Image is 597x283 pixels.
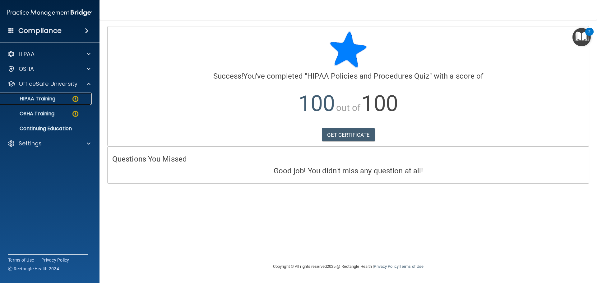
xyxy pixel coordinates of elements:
[235,257,462,276] div: Copyright © All rights reserved 2025 @ Rectangle Health | |
[19,80,77,88] p: OfficeSafe University
[8,266,59,272] span: Ⓒ Rectangle Health 2024
[588,32,590,40] div: 2
[4,111,54,117] p: OSHA Training
[330,31,367,68] img: blue-star-rounded.9d042014.png
[7,65,90,73] a: OSHA
[7,50,90,58] a: HIPAA
[298,91,335,116] span: 100
[72,110,79,118] img: warning-circle.0cc9ac19.png
[8,257,34,263] a: Terms of Use
[361,91,398,116] span: 100
[374,264,398,269] a: Privacy Policy
[112,167,584,175] h4: Good job! You didn't miss any question at all!
[566,240,590,264] iframe: Drift Widget Chat Controller
[7,80,90,88] a: OfficeSafe University
[19,140,42,147] p: Settings
[322,128,375,142] a: GET CERTIFICATE
[400,264,423,269] a: Terms of Use
[572,28,591,46] button: Open Resource Center, 2 new notifications
[72,95,79,103] img: warning-circle.0cc9ac19.png
[4,96,55,102] p: HIPAA Training
[41,257,69,263] a: Privacy Policy
[19,65,34,73] p: OSHA
[18,26,62,35] h4: Compliance
[336,102,361,113] span: out of
[112,155,584,163] h4: Questions You Missed
[307,72,429,80] span: HIPAA Policies and Procedures Quiz
[4,126,89,132] p: Continuing Education
[112,72,584,80] h4: You've completed " " with a score of
[7,140,90,147] a: Settings
[7,7,92,19] img: PMB logo
[213,72,243,80] span: Success!
[19,50,35,58] p: HIPAA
